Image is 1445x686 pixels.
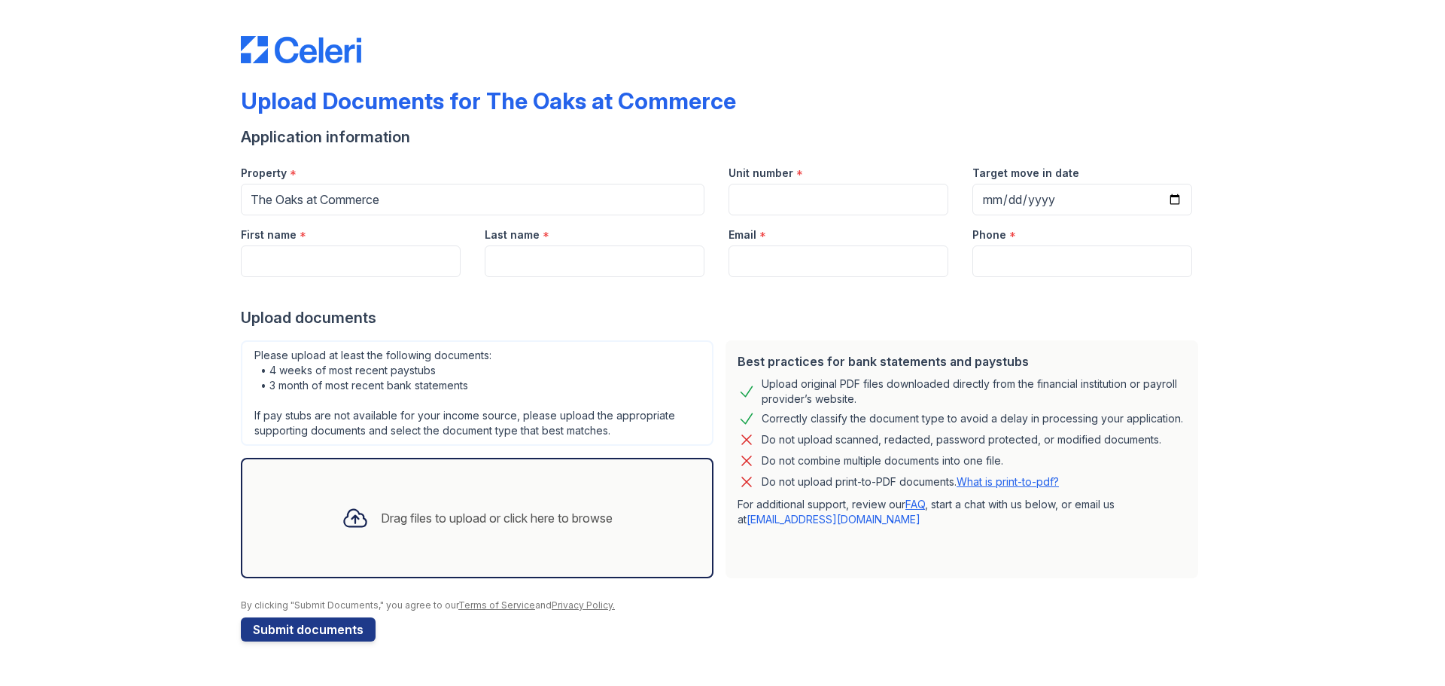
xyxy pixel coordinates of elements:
[381,509,613,527] div: Drag files to upload or click here to browse
[729,227,756,242] label: Email
[241,87,736,114] div: Upload Documents for The Oaks at Commerce
[957,475,1059,488] a: What is print-to-pdf?
[241,307,1204,328] div: Upload documents
[241,227,297,242] label: First name
[762,452,1003,470] div: Do not combine multiple documents into one file.
[241,340,713,446] div: Please upload at least the following documents: • 4 weeks of most recent paystubs • 3 month of mo...
[738,352,1186,370] div: Best practices for bank statements and paystubs
[241,36,361,63] img: CE_Logo_Blue-a8612792a0a2168367f1c8372b55b34899dd931a85d93a1a3d3e32e68fde9ad4.png
[738,497,1186,527] p: For additional support, review our , start a chat with us below, or email us at
[241,617,376,642] button: Submit documents
[762,474,1059,489] p: Do not upload print-to-PDF documents.
[241,166,287,181] label: Property
[762,431,1161,449] div: Do not upload scanned, redacted, password protected, or modified documents.
[905,498,925,511] a: FAQ
[762,410,1183,428] div: Correctly classify the document type to avoid a delay in processing your application.
[241,599,1204,611] div: By clicking "Submit Documents," you agree to our and
[552,599,615,611] a: Privacy Policy.
[762,377,1186,407] div: Upload original PDF files downloaded directly from the financial institution or payroll provider’...
[747,513,920,526] a: [EMAIL_ADDRESS][DOMAIN_NAME]
[241,127,1204,148] div: Application information
[485,227,540,242] label: Last name
[458,599,535,611] a: Terms of Service
[972,166,1079,181] label: Target move in date
[729,166,793,181] label: Unit number
[972,227,1006,242] label: Phone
